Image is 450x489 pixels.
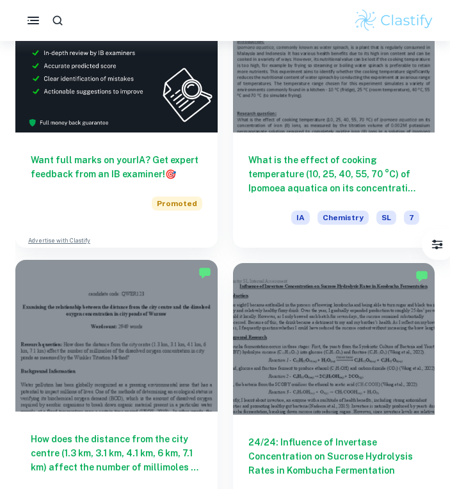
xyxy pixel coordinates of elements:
[415,269,428,282] img: Marked
[424,232,450,257] button: Filter
[31,153,202,181] h6: Want full marks on your IA ? Get expert feedback from an IB examiner!
[353,8,435,33] img: Clastify logo
[291,211,310,225] span: IA
[248,153,420,195] h6: What is the effect of cooking temperature (10, 25, 40, 55, 70 °C) of Ipomoea aquatica on its conc...
[248,435,420,477] h6: 24/24: Influence of Invertase Concentration on Sucrose Hydrolysis Rates in Kombucha Fermentation
[31,432,202,474] h6: How does the distance from the city centre (1.3 km, 3.1 km, 4.1 km, 6 km, 7.1 km) affect the numb...
[28,236,90,245] a: Advertise with Clastify
[317,211,369,225] span: Chemistry
[165,169,176,179] span: 🎯
[404,211,419,225] span: 7
[376,211,396,225] span: SL
[152,196,202,211] span: Promoted
[198,266,211,279] img: Marked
